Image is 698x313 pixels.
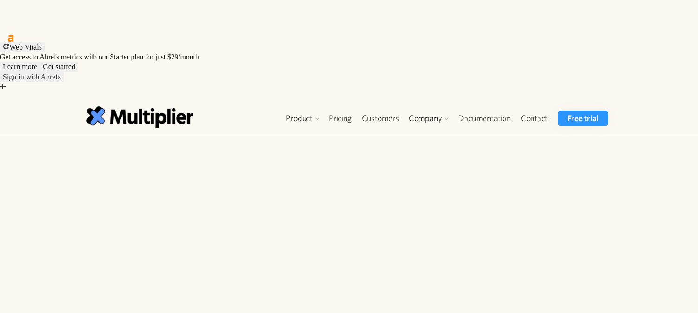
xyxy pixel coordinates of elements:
[409,113,442,124] div: Company
[558,111,608,126] a: Free trial
[404,111,453,126] div: Company
[453,111,515,126] a: Documentation
[357,111,404,126] a: Customers
[281,111,324,126] div: Product
[9,43,42,51] span: Web Vitals
[286,113,312,124] div: Product
[324,111,357,126] a: Pricing
[40,62,78,72] button: Get started
[516,111,553,126] a: Contact
[3,73,61,81] span: Sign in with Ahrefs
